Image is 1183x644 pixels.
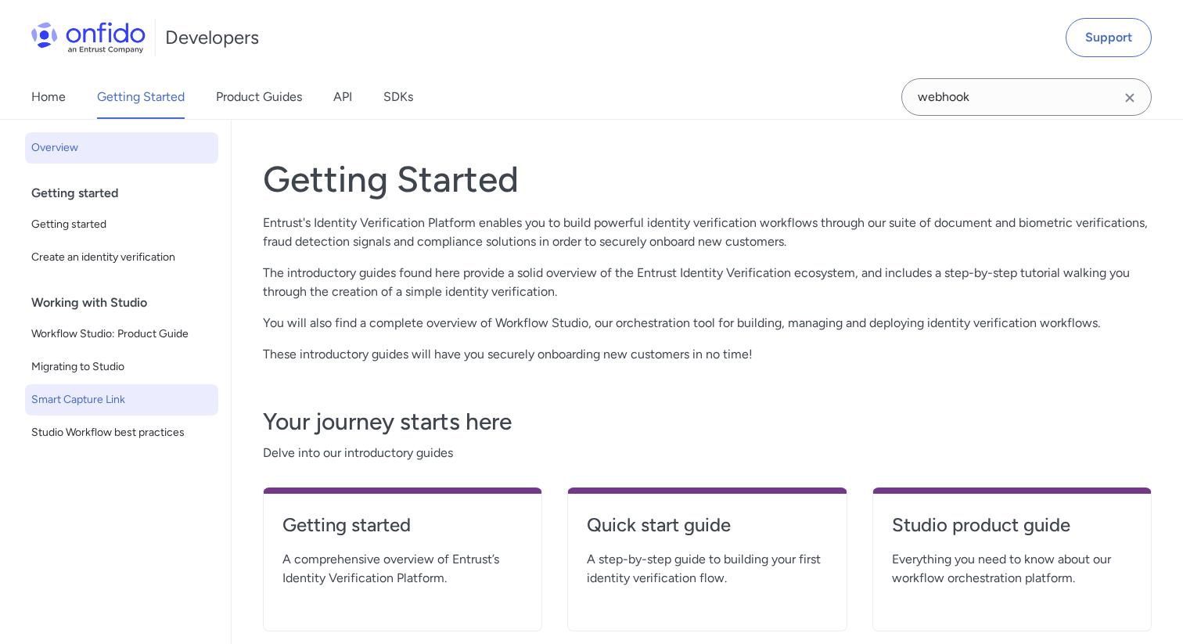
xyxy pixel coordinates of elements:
[282,513,523,550] a: Getting started
[165,25,259,50] h1: Developers
[333,75,352,119] a: API
[25,318,218,350] a: Workflow Studio: Product Guide
[1120,88,1139,107] svg: Clear search field button
[587,550,827,588] span: A step-by-step guide to building your first identity verification flow.
[282,550,523,588] span: A comprehensive overview of Entrust’s Identity Verification Platform.
[31,215,212,234] span: Getting started
[31,178,225,209] div: Getting started
[31,22,146,53] img: Onfido Logo
[216,75,302,119] a: Product Guides
[892,513,1132,550] a: Studio product guide
[383,75,413,119] a: SDKs
[25,209,218,240] a: Getting started
[263,314,1152,333] p: You will also find a complete overview of Workflow Studio, our orchestration tool for building, m...
[263,345,1152,364] p: These introductory guides will have you securely onboarding new customers in no time!
[25,384,218,416] a: Smart Capture Link
[587,513,827,538] h4: Quick start guide
[31,287,225,318] div: Working with Studio
[31,75,66,119] a: Home
[25,351,218,383] a: Migrating to Studio
[31,423,212,442] span: Studio Workflow best practices
[263,214,1152,251] p: Entrust's Identity Verification Platform enables you to build powerful identity verification work...
[901,78,1152,116] input: Onfido search input field
[263,444,1152,462] span: Delve into our introductory guides
[263,264,1152,301] p: The introductory guides found here provide a solid overview of the Entrust Identity Verification ...
[31,325,212,344] span: Workflow Studio: Product Guide
[1066,18,1152,57] a: Support
[892,513,1132,538] h4: Studio product guide
[31,390,212,409] span: Smart Capture Link
[25,132,218,164] a: Overview
[282,513,523,538] h4: Getting started
[263,157,1152,201] h1: Getting Started
[263,406,1152,437] h3: Your journey starts here
[31,139,212,157] span: Overview
[31,358,212,376] span: Migrating to Studio
[31,248,212,267] span: Create an identity verification
[892,550,1132,588] span: Everything you need to know about our workflow orchestration platform.
[25,242,218,273] a: Create an identity verification
[97,75,185,119] a: Getting Started
[25,417,218,448] a: Studio Workflow best practices
[587,513,827,550] a: Quick start guide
